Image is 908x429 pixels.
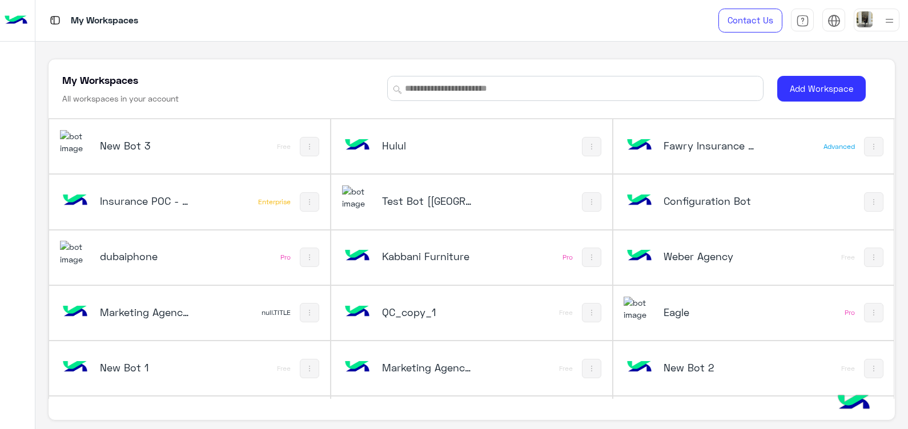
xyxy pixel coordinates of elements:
[62,73,138,87] h5: My Workspaces
[559,364,573,373] div: Free
[60,352,91,383] img: bot image
[342,352,373,383] img: bot image
[277,142,291,151] div: Free
[342,297,373,327] img: bot image
[277,364,291,373] div: Free
[60,185,91,216] img: 102058913001258
[845,308,855,317] div: Pro
[60,130,91,155] img: 104374308787336
[382,139,476,152] h5: Hulul
[857,11,873,27] img: userImage
[382,194,476,208] h5: Test Bot [QC]
[664,194,757,208] h5: Configuration Bot
[382,305,476,319] h5: QC_copy_1
[100,361,194,374] h5: New Bot 1
[841,253,855,262] div: Free
[827,14,841,27] img: tab
[100,305,194,319] h5: Marketing Agency_copy_1
[624,352,654,383] img: bot image
[60,241,91,265] img: 1403182699927242
[563,253,573,262] div: Pro
[280,253,291,262] div: Pro
[664,361,757,374] h5: New Bot 2
[100,194,194,208] h5: Insurance POC - Gitex23
[841,364,855,373] div: Free
[624,297,654,321] img: 713415422032625
[382,361,476,374] h5: Marketing Agency_copy_1
[258,197,291,207] div: Enterprise
[342,241,373,272] img: bot image
[60,297,91,327] img: bot image
[624,185,654,216] img: bot image
[882,14,897,28] img: profile
[777,76,866,102] button: Add Workspace
[5,9,27,33] img: Logo
[262,308,291,317] div: null.TITLE
[791,9,814,33] a: tab
[718,9,782,33] a: Contact Us
[664,139,757,152] h5: Fawry Insurance Brokerage`s
[664,305,757,319] h5: Eagle
[559,308,573,317] div: Free
[823,142,855,151] div: Advanced
[834,383,874,423] img: hulul-logo.png
[100,249,194,263] h5: dubaiphone
[796,14,809,27] img: tab
[664,249,757,263] h5: Weber Agency
[62,93,179,104] h6: All workspaces in your account
[71,13,138,29] p: My Workspaces
[342,185,373,210] img: 197426356791770
[382,249,476,263] h5: Kabbani Furniture
[342,130,373,161] img: bot image
[100,139,194,152] h5: New Bot 3
[624,241,654,272] img: bot image
[624,130,654,161] img: bot image
[48,13,62,27] img: tab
